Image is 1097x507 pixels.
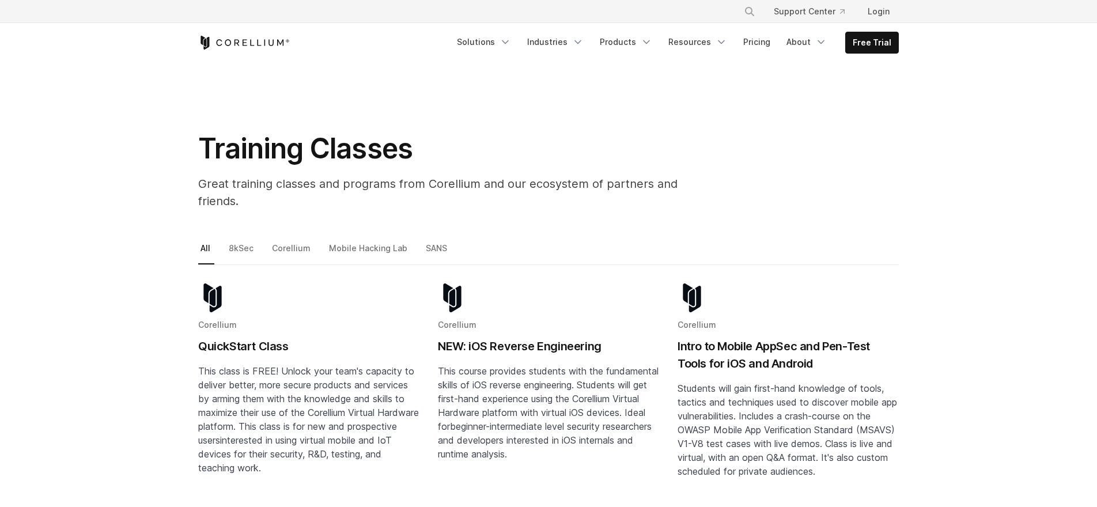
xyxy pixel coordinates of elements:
a: Resources [661,32,734,52]
img: corellium-logo-icon-dark [438,283,467,312]
a: SANS [423,241,451,265]
a: Pricing [736,32,777,52]
span: interested in using virtual mobile and IoT devices for their security, R&D, testing, and teaching... [198,434,392,474]
a: Products [593,32,659,52]
a: Free Trial [846,32,898,53]
h2: Intro to Mobile AppSec and Pen-Test Tools for iOS and Android [678,338,899,372]
a: 8kSec [226,241,258,265]
img: corellium-logo-icon-dark [198,283,227,312]
img: corellium-logo-icon-dark [678,283,706,312]
span: Corellium [438,320,476,330]
a: Corellium Home [198,36,290,50]
a: Industries [520,32,591,52]
p: This course provides students with the fundamental skills of iOS reverse engineering. Students wi... [438,364,659,461]
span: Corellium [678,320,716,330]
a: All [198,241,214,265]
a: Support Center [765,1,854,22]
span: beginner-intermediate level security researchers and developers interested in iOS internals and r... [438,421,652,460]
a: Solutions [450,32,518,52]
span: Corellium [198,320,237,330]
h1: Training Classes [198,131,717,166]
div: Navigation Menu [730,1,899,22]
a: Mobile Hacking Lab [327,241,411,265]
span: Students will gain first-hand knowledge of tools, tactics and techniques used to discover mobile ... [678,383,897,477]
h2: NEW: iOS Reverse Engineering [438,338,659,355]
span: This class is FREE! Unlock your team's capacity to deliver better, more secure products and servi... [198,365,419,446]
a: Login [858,1,899,22]
button: Search [739,1,760,22]
a: About [780,32,834,52]
p: Great training classes and programs from Corellium and our ecosystem of partners and friends. [198,175,717,210]
div: Navigation Menu [450,32,899,54]
h2: QuickStart Class [198,338,419,355]
a: Corellium [270,241,315,265]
